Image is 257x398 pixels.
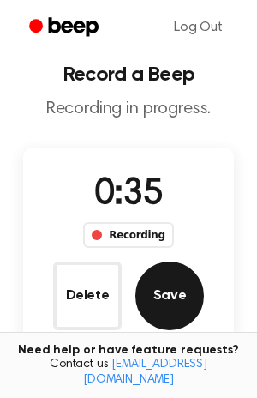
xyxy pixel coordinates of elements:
[10,358,247,388] span: Contact us
[17,11,114,45] a: Beep
[14,64,243,85] h1: Record a Beep
[94,177,163,213] span: 0:35
[135,262,204,330] button: Save Audio Record
[83,359,207,386] a: [EMAIL_ADDRESS][DOMAIN_NAME]
[53,262,122,330] button: Delete Audio Record
[83,222,173,248] div: Recording
[14,99,243,120] p: Recording in progress.
[157,7,240,48] a: Log Out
